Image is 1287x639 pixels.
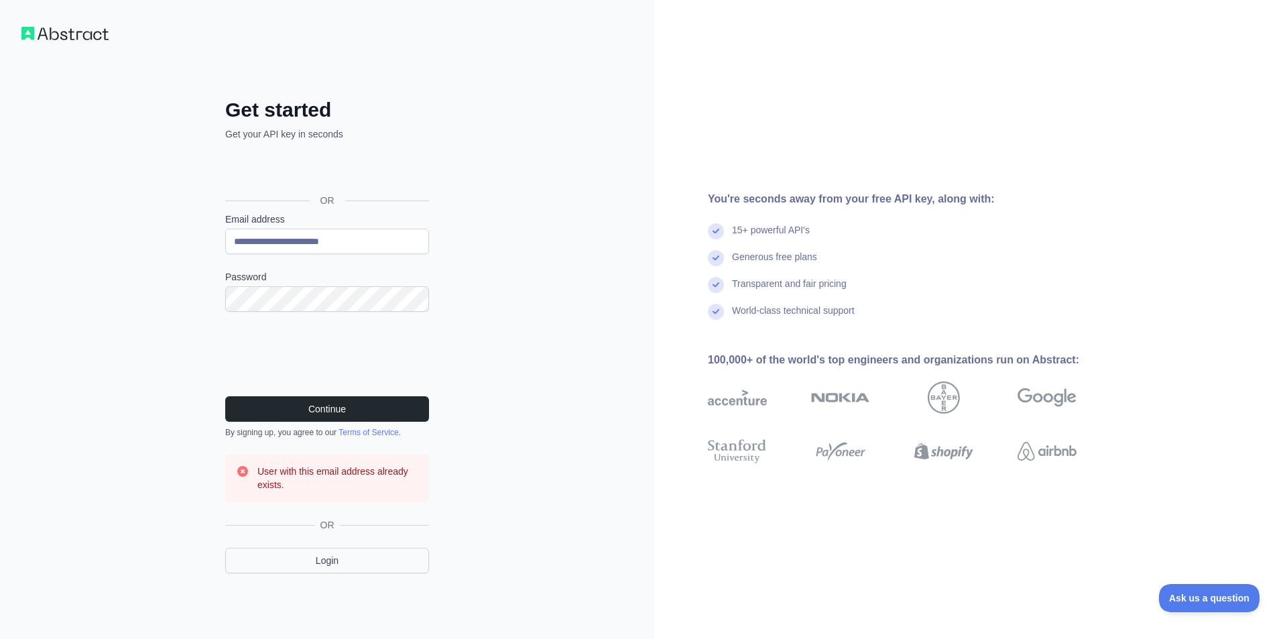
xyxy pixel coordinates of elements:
iframe: reCAPTCHA [225,328,429,380]
div: Generous free plans [732,250,817,277]
button: Continue [225,396,429,422]
img: shopify [914,437,973,466]
img: bayer [928,382,960,414]
div: Transparent and fair pricing [732,277,847,304]
label: Email address [225,213,429,226]
img: check mark [708,304,724,320]
h3: User with this email address already exists. [257,465,418,491]
img: check mark [708,250,724,266]
div: World-class technical support [732,304,855,331]
img: stanford university [708,437,767,466]
img: airbnb [1018,437,1077,466]
img: accenture [708,382,767,414]
div: 15+ powerful API's [732,223,810,250]
div: By signing up, you agree to our . [225,427,429,438]
a: Login [225,548,429,573]
img: google [1018,382,1077,414]
iframe: Toggle Customer Support [1159,584,1260,612]
span: OR [310,194,345,207]
img: check mark [708,223,724,239]
iframe: “使用 Google 账号登录”按钮 [219,156,433,185]
p: Get your API key in seconds [225,127,429,141]
span: OR [315,518,340,532]
img: nokia [811,382,870,414]
img: payoneer [811,437,870,466]
div: 100,000+ of the world's top engineers and organizations run on Abstract: [708,352,1119,368]
a: Terms of Service [339,428,398,437]
img: Workflow [21,27,109,40]
div: You're seconds away from your free API key, along with: [708,191,1119,207]
h2: Get started [225,98,429,122]
label: Password [225,270,429,284]
img: check mark [708,277,724,293]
